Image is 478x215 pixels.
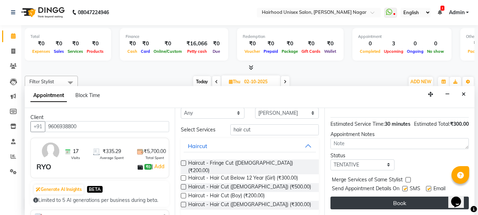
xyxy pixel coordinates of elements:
[29,79,54,84] span: Filter Stylist
[188,159,313,174] span: Haircut - Fringe Cut ([DEMOGRAPHIC_DATA]) (₹200.00)
[230,124,319,135] input: Search by service name
[405,40,425,48] div: 0
[440,6,444,11] span: 2
[243,34,338,40] div: Redemption
[410,185,420,194] span: SMS
[152,162,166,171] span: |
[145,155,164,160] span: Total Spent
[330,131,469,138] div: Appointment Notes
[300,40,322,48] div: ₹0
[144,164,152,170] span: ₹0
[358,40,382,48] div: 0
[188,201,311,210] span: Haircut - Hair Cut ([DEMOGRAPHIC_DATA]) (₹300.00)
[322,49,338,54] span: Wallet
[188,183,311,192] span: Haircut - Hair Cut ([DEMOGRAPHIC_DATA]) (₹500.00)
[358,49,382,54] span: Completed
[330,197,469,209] button: Book
[262,49,280,54] span: Prepaid
[448,187,471,208] iframe: chat widget
[34,185,83,194] button: Generate AI Insights
[414,121,450,127] span: Estimated Total:
[332,185,399,194] span: Send Appointment Details On
[18,2,67,22] img: logo
[242,77,277,87] input: 2025-10-02
[126,40,139,48] div: ₹0
[71,155,80,160] span: Visits
[153,162,166,171] a: Add
[40,141,61,162] img: avatar
[36,162,51,172] div: RYO
[193,76,211,87] span: Today
[126,34,223,40] div: Finance
[385,121,410,127] span: 30 minutes
[33,197,166,204] div: Limited to 5 AI generations per business during beta.
[211,49,222,54] span: Due
[280,49,300,54] span: Package
[30,49,52,54] span: Expenses
[450,121,469,127] span: ₹300.00
[243,49,262,54] span: Voucher
[425,49,446,54] span: No show
[410,79,431,84] span: ADD NEW
[459,89,469,100] button: Close
[449,9,465,16] span: Admin
[358,34,446,40] div: Appointment
[126,49,139,54] span: Cash
[30,34,105,40] div: Total
[185,49,209,54] span: Petty cash
[188,174,298,183] span: Haircut - Hair Cut Below 12 Year (Girl) (₹300.00)
[45,121,169,132] input: Search by Name/Mobile/Email/Code
[30,121,45,132] button: +91
[382,40,405,48] div: 3
[184,140,316,152] button: Haircut
[66,49,85,54] span: Services
[75,92,100,98] span: Block Time
[438,9,442,16] a: 2
[382,49,405,54] span: Upcoming
[78,2,109,22] b: 08047224946
[139,49,152,54] span: Card
[330,152,394,159] div: Status
[152,40,184,48] div: ₹0
[188,192,265,201] span: Haircut - Hair Cut (Boy) (₹200.00)
[30,89,67,102] span: Appointment
[103,148,121,155] span: ₹335.29
[85,49,105,54] span: Products
[425,40,446,48] div: 0
[332,176,403,185] span: Merge Services of Same Stylist
[330,121,385,127] span: Estimated Service Time:
[322,40,338,48] div: ₹0
[73,148,79,155] span: 17
[262,40,280,48] div: ₹0
[243,40,262,48] div: ₹0
[100,155,124,160] span: Average Spent
[30,40,52,48] div: ₹0
[30,114,169,121] div: Client
[188,142,207,150] div: Haircut
[433,185,445,194] span: Email
[152,49,184,54] span: Online/Custom
[52,40,66,48] div: ₹0
[280,40,300,48] div: ₹0
[210,40,223,48] div: ₹0
[300,49,322,54] span: Gift Cards
[144,148,166,155] span: ₹5,700.00
[85,40,105,48] div: ₹0
[409,77,433,87] button: ADD NEW
[227,79,242,84] span: Thu
[66,40,85,48] div: ₹0
[87,186,103,193] span: BETA
[139,40,152,48] div: ₹0
[175,126,225,134] div: Select Services
[184,40,210,48] div: ₹16,066
[52,49,66,54] span: Sales
[405,49,425,54] span: Ongoing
